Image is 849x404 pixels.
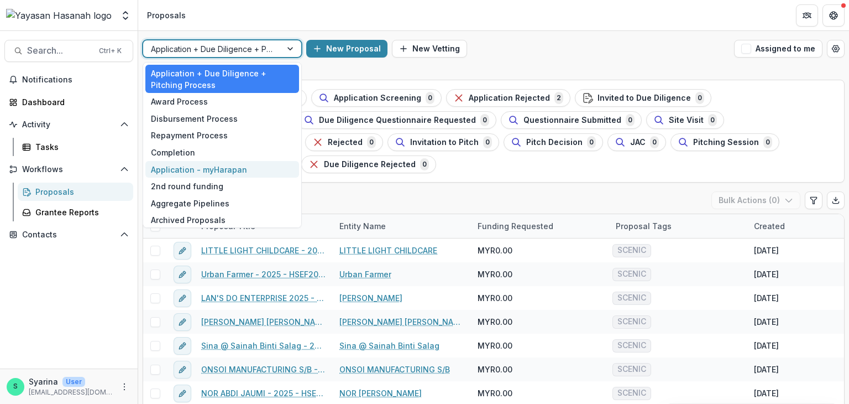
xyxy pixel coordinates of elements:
div: Completion [145,144,299,161]
button: JAC0 [607,133,666,151]
button: edit [174,313,191,331]
button: New Proposal [306,40,387,58]
div: Proposal Tags [609,214,747,238]
button: Get Help [822,4,845,27]
div: [DATE] [754,245,779,256]
button: Pitching Session0 [670,133,779,151]
div: Proposals [147,9,186,21]
nav: breadcrumb [143,7,190,23]
a: Proposals [18,183,133,201]
button: Invitation to Pitch0 [387,133,499,151]
span: Due Diligence Questionnaire Requested [319,116,476,125]
div: [DATE] [754,268,779,280]
span: Invited to Due Diligence [598,94,691,103]
button: Export table data [827,191,845,209]
div: [DATE] [754,387,779,399]
button: Partners [796,4,818,27]
span: Contacts [22,230,116,240]
button: Open entity switcher [118,4,133,27]
span: 0 [426,92,434,104]
button: Application Rejected2 [446,89,570,107]
div: Application + Due Diligence + Pitching Process [145,65,299,94]
div: Funding Requested [471,214,609,238]
span: Questionnaire Submitted [523,116,621,125]
span: MYR0.00 [478,316,512,328]
p: Syarina [29,376,58,387]
div: Disbursement Process [145,110,299,127]
a: LAN'S DO ENTERPRISE 2025 - HSEF2025 - SCENIC [201,292,326,304]
a: Sina @ Sainah Binti Salag [339,340,439,351]
span: 0 [708,114,717,126]
button: Assigned to me [734,40,822,58]
div: Repayment Process [145,127,299,144]
button: Edit table settings [805,191,822,209]
span: MYR0.00 [478,340,512,351]
a: LITTLE LIGHT CHILDCARE - 2025 - HSEF2025 - SCENIC [201,245,326,256]
button: Notifications [4,71,133,89]
div: Ctrl + K [97,45,124,57]
a: [PERSON_NAME] [PERSON_NAME] - 2025 - HSEF2025 - SCENIC [201,316,326,328]
button: More [118,380,131,393]
a: ONSOI MANUFACTURING S/B [339,364,450,375]
button: Invited to Due Diligence0 [575,89,711,107]
div: [DATE] [754,292,779,304]
img: Yayasan Hasanah logo [6,9,112,22]
div: Entity Name [333,214,471,238]
p: [EMAIL_ADDRESS][DOMAIN_NAME] [29,387,113,397]
span: Rejected [328,138,363,147]
button: New Vetting [392,40,467,58]
span: Search... [27,45,92,56]
span: 0 [420,158,429,170]
div: Created [747,220,792,232]
div: Application - myHarapan [145,161,299,178]
span: 0 [650,136,659,148]
span: MYR0.00 [478,364,512,375]
div: Dashboard [22,96,124,108]
span: Pitch Decision [526,138,583,147]
span: 0 [763,136,772,148]
button: edit [174,242,191,260]
a: Urban Farmer [339,268,391,280]
button: Open table manager [827,40,845,58]
div: Grantee Reports [35,206,124,218]
button: Pitch Decision0 [504,133,603,151]
a: Urban Farmer - 2025 - HSEF2025 - SCENIC [201,268,326,280]
a: [PERSON_NAME] [PERSON_NAME] [339,316,464,328]
div: Award Process [145,93,299,110]
span: 2 [554,92,563,104]
button: edit [174,385,191,402]
button: edit [174,289,191,307]
span: Activity [22,120,116,130]
button: Open Activity [4,116,133,133]
button: Open Workflows [4,160,133,178]
a: Sina @ Sainah Binti Salag - 2025 - HSEF2025 - SCENIC [201,340,326,351]
button: Open Contacts [4,226,133,244]
button: edit [174,361,191,379]
span: Notifications [22,75,129,85]
a: NOR ABDI JAUMI - 2025 - HSEF2025 - SCENIC [201,387,326,399]
div: Proposals [35,186,124,198]
span: MYR0.00 [478,387,512,399]
button: Rejected0 [305,133,383,151]
span: Due Diligence Rejected [324,160,416,169]
span: Invitation to Pitch [410,138,479,147]
div: Entity Name [333,220,392,232]
button: edit [174,337,191,355]
div: Proposal Tags [609,220,678,232]
span: 0 [626,114,635,126]
span: Pitching Session [693,138,759,147]
a: Tasks [18,138,133,156]
span: 0 [483,136,492,148]
button: Search... [4,40,133,62]
div: Archived Proposals [145,212,299,229]
a: LITTLE LIGHT CHILDCARE [339,245,437,256]
span: MYR0.00 [478,245,512,256]
div: [DATE] [754,316,779,328]
span: JAC [630,138,646,147]
span: Application Rejected [469,94,550,103]
span: 0 [480,114,489,126]
a: [PERSON_NAME] [339,292,402,304]
div: Syarina [13,383,18,390]
span: 0 [695,92,704,104]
